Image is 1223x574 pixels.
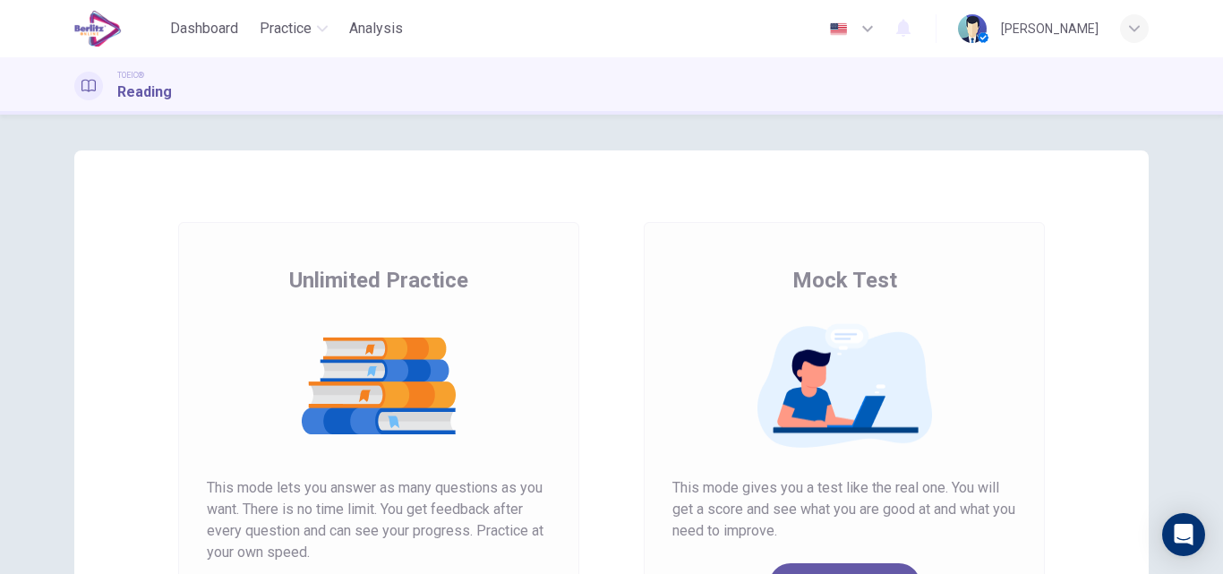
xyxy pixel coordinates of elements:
img: Profile picture [958,14,987,43]
button: Dashboard [163,13,245,45]
h1: Reading [117,81,172,103]
div: Open Intercom Messenger [1162,513,1205,556]
a: EduSynch logo [74,11,163,47]
span: Mock Test [792,266,897,295]
span: Analysis [349,18,403,39]
span: TOEIC® [117,69,144,81]
span: This mode gives you a test like the real one. You will get a score and see what you are good at a... [672,477,1016,542]
button: Practice [252,13,335,45]
div: [PERSON_NAME] [1001,18,1099,39]
span: Dashboard [170,18,238,39]
span: Unlimited Practice [289,266,468,295]
img: EduSynch logo [74,11,122,47]
span: Practice [260,18,312,39]
button: Analysis [342,13,410,45]
img: en [827,22,850,36]
span: This mode lets you answer as many questions as you want. There is no time limit. You get feedback... [207,477,551,563]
